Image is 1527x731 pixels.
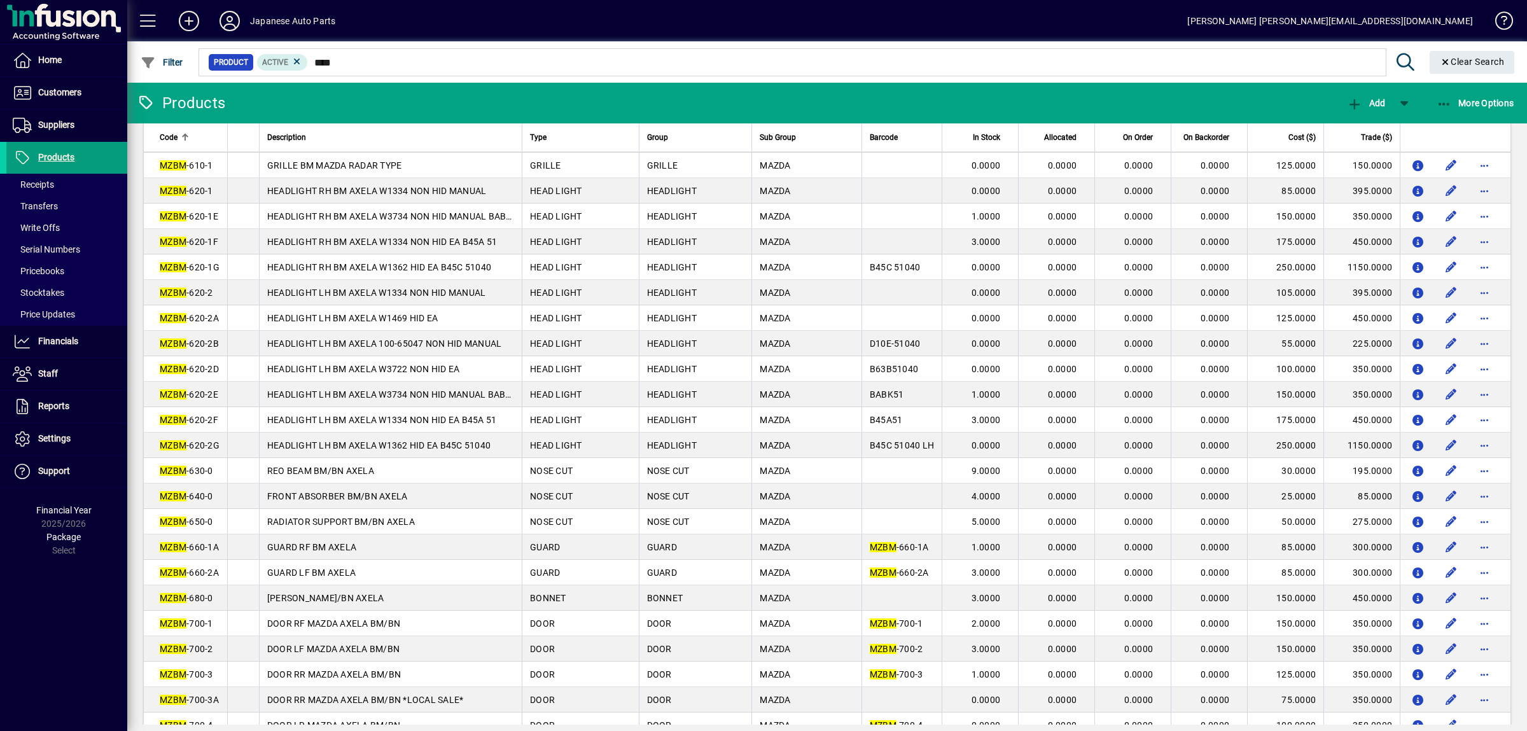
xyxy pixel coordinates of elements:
[1440,57,1505,67] span: Clear Search
[267,440,491,450] span: HEADLIGHT LH BM AXELA W1362 HID EA B45C 51040
[38,152,74,162] span: Products
[38,401,69,411] span: Reports
[267,491,408,501] span: FRONT ABSORBER BM/BN AXELA
[141,57,183,67] span: Filter
[6,195,127,217] a: Transfers
[1048,262,1077,272] span: 0.0000
[1433,92,1517,115] button: More Options
[160,364,219,374] span: -620-2D
[160,389,186,400] em: MZBM
[1247,484,1323,509] td: 25.0000
[530,389,582,400] span: HEAD LIGHT
[160,211,218,221] span: -620-1E
[1201,262,1230,272] span: 0.0000
[1474,410,1495,430] button: More options
[1323,407,1400,433] td: 450.0000
[1288,130,1316,144] span: Cost ($)
[1474,588,1495,608] button: More options
[972,288,1001,298] span: 0.0000
[647,288,697,298] span: HEADLIGHT
[760,466,790,476] span: MAZDA
[267,364,460,374] span: HEADLIGHT LH BM AXELA W3722 NON HID EA
[160,237,186,247] em: MZBM
[1323,382,1400,407] td: 350.0000
[1247,305,1323,331] td: 125.0000
[38,368,58,379] span: Staff
[13,179,54,190] span: Receipts
[1048,211,1077,221] span: 0.0000
[530,364,582,374] span: HEAD LIGHT
[160,415,218,425] span: -620-2F
[160,313,219,323] span: -620-2A
[760,440,790,450] span: MAZDA
[760,517,790,527] span: MAZDA
[6,423,127,455] a: Settings
[1103,130,1164,144] div: On Order
[267,313,438,323] span: HEADLIGHT LH BM AXELA W1469 HID EA
[870,130,934,144] div: Barcode
[1323,229,1400,254] td: 450.0000
[1441,333,1461,354] button: Edit
[530,313,582,323] span: HEAD LIGHT
[1201,364,1230,374] span: 0.0000
[1124,211,1154,221] span: 0.0000
[870,364,918,374] span: B63B51040
[1124,364,1154,374] span: 0.0000
[1323,356,1400,382] td: 350.0000
[870,440,934,450] span: B45C 51040 LH
[13,244,80,254] span: Serial Numbers
[1441,690,1461,710] button: Edit
[1474,308,1495,328] button: More options
[1048,491,1077,501] span: 0.0000
[1474,435,1495,456] button: More options
[760,338,790,349] span: MAZDA
[1247,356,1323,382] td: 100.0000
[160,415,186,425] em: MZBM
[160,262,186,272] em: MZBM
[972,364,1001,374] span: 0.0000
[1201,186,1230,196] span: 0.0000
[1441,206,1461,226] button: Edit
[1124,415,1154,425] span: 0.0000
[1247,458,1323,484] td: 30.0000
[267,262,491,272] span: HEADLIGHT RH BM AXELA W1362 HID EA B45C 51040
[160,517,186,527] em: MZBM
[1201,338,1230,349] span: 0.0000
[169,10,209,32] button: Add
[267,517,415,527] span: RADIATOR SUPPORT BM/BN AXELA
[1347,98,1385,108] span: Add
[1123,130,1153,144] span: On Order
[137,93,225,113] div: Products
[1124,491,1154,501] span: 0.0000
[1201,491,1230,501] span: 0.0000
[13,288,64,298] span: Stocktakes
[870,389,904,400] span: BABK51
[973,130,1000,144] span: In Stock
[160,389,218,400] span: -620-2E
[647,211,697,221] span: HEADLIGHT
[267,186,487,196] span: HEADLIGHT RH BM AXELA W1334 NON HID MANUAL
[1048,415,1077,425] span: 0.0000
[972,440,1001,450] span: 0.0000
[160,440,220,450] span: -620-2G
[1048,186,1077,196] span: 0.0000
[1124,313,1154,323] span: 0.0000
[647,130,744,144] div: Group
[38,466,70,476] span: Support
[1441,461,1461,481] button: Edit
[647,160,678,171] span: GRILLE
[1441,512,1461,532] button: Edit
[647,186,697,196] span: HEADLIGHT
[760,237,790,247] span: MAZDA
[1247,229,1323,254] td: 175.0000
[1048,338,1077,349] span: 0.0000
[1048,389,1077,400] span: 0.0000
[1124,440,1154,450] span: 0.0000
[1323,484,1400,509] td: 85.0000
[38,336,78,346] span: Financials
[160,517,213,527] span: -650-0
[1441,435,1461,456] button: Edit
[267,160,402,171] span: GRILLE BM MAZDA RADAR TYPE
[1474,664,1495,685] button: More options
[1323,204,1400,229] td: 350.0000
